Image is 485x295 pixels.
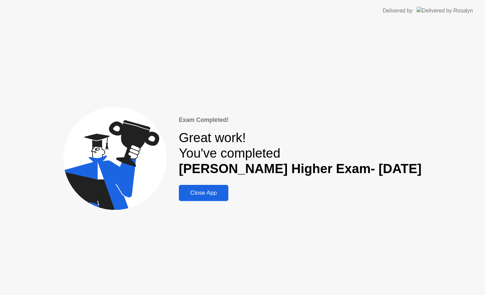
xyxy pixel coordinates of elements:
[383,7,413,15] div: Delivered by
[417,7,473,14] img: Delivered by Rosalyn
[181,189,226,196] div: Close App
[179,185,228,201] button: Close App
[179,116,422,124] div: Exam Completed!
[179,130,422,177] div: Great work! You've completed
[179,161,422,176] b: [PERSON_NAME] Higher Exam- [DATE]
